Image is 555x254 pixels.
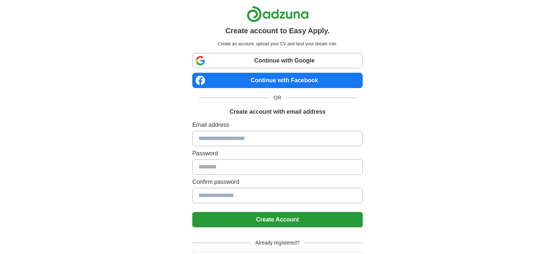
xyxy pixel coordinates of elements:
a: Continue with Google [192,53,363,68]
label: Password [192,149,363,158]
span: OR [269,94,286,102]
h1: Create account with email address [230,107,325,116]
span: Already registered? [251,239,304,247]
a: Continue with Facebook [192,73,363,88]
h1: Create account to Easy Apply. [226,25,330,36]
button: Create Account [192,212,363,227]
label: Email address [192,121,363,129]
label: Confirm password [192,178,363,186]
p: Create an account, upload your CV and land your dream role. [194,41,361,47]
img: Adzuna logo [247,6,309,22]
